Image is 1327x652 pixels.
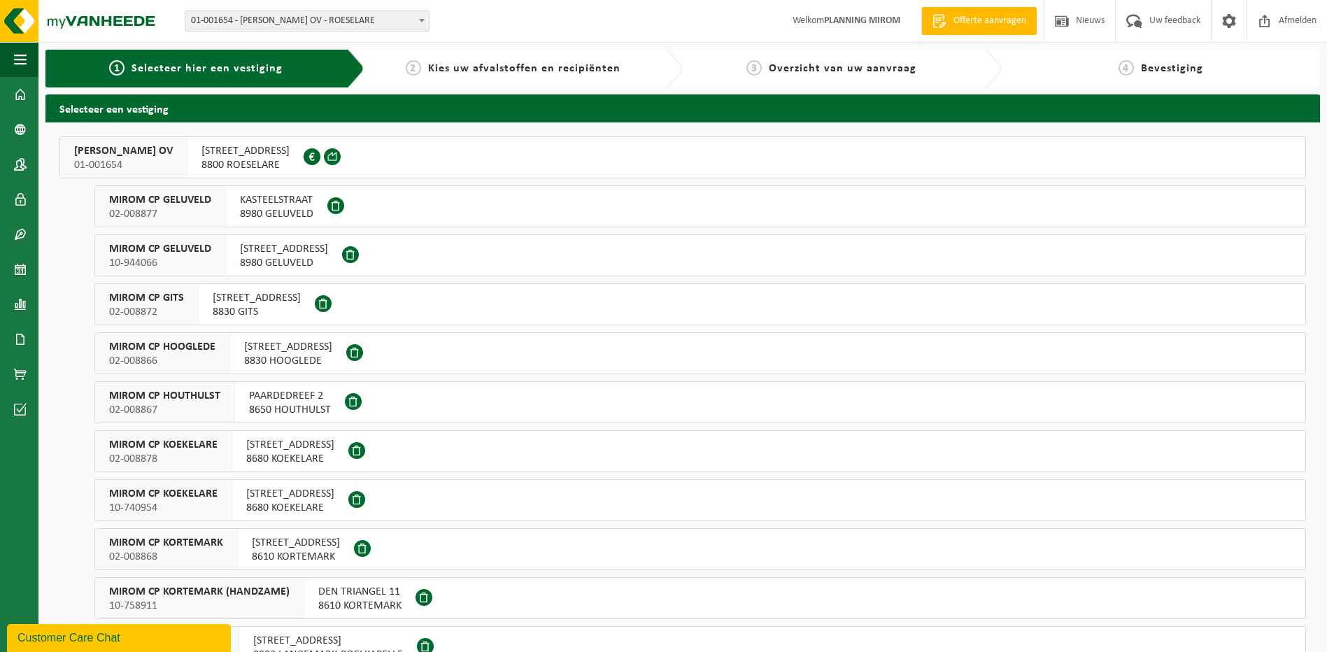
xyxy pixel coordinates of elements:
button: MIROM CP GELUVELD 02-008877 KASTEELSTRAAT8980 GELUVELD [94,185,1306,227]
span: [PERSON_NAME] OV [74,144,173,158]
span: 02-008868 [109,550,223,564]
span: 01-001654 - MIROM ROESELARE OV - ROESELARE [185,10,430,31]
span: 4 [1119,60,1134,76]
span: 2 [406,60,421,76]
span: Kies uw afvalstoffen en recipiënten [428,63,620,74]
span: 10-758911 [109,599,290,613]
span: MIROM CP HOUTHULST [109,389,220,403]
span: 02-008878 [109,452,218,466]
button: MIROM CP KORTEMARK 02-008868 [STREET_ADDRESS]8610 KORTEMARK [94,528,1306,570]
span: [STREET_ADDRESS] [240,242,328,256]
span: MIROM CP GITS [109,291,184,305]
button: MIROM CP GITS 02-008872 [STREET_ADDRESS]8830 GITS [94,283,1306,325]
span: 1 [109,60,125,76]
span: Overzicht van uw aanvraag [769,63,916,74]
a: Offerte aanvragen [921,7,1037,35]
span: Offerte aanvragen [950,14,1030,28]
span: 02-008877 [109,207,211,221]
span: 8610 KORTEMARK [318,599,402,613]
span: Selecteer hier een vestiging [132,63,283,74]
span: PAARDEDREEF 2 [249,389,331,403]
span: [STREET_ADDRESS] [213,291,301,305]
span: MIROM CP KORTEMARK (HANDZAME) [109,585,290,599]
button: MIROM CP HOOGLEDE 02-008866 [STREET_ADDRESS]8830 HOOGLEDE [94,332,1306,374]
span: 02-008866 [109,354,215,368]
span: MIROM CP KOEKELARE [109,438,218,452]
span: 8830 GITS [213,305,301,319]
span: KASTEELSTRAAT [240,193,313,207]
button: MIROM CP KORTEMARK (HANDZAME) 10-758911 DEN TRIANGEL 118610 KORTEMARK [94,577,1306,619]
span: MIROM CP GELUVELD [109,193,211,207]
span: 8980 GELUVELD [240,207,313,221]
button: MIROM CP GELUVELD 10-944066 [STREET_ADDRESS]8980 GELUVELD [94,234,1306,276]
span: [STREET_ADDRESS] [201,144,290,158]
button: [PERSON_NAME] OV 01-001654 [STREET_ADDRESS]8800 ROESELARE [59,136,1306,178]
span: 3 [746,60,762,76]
span: [STREET_ADDRESS] [252,536,340,550]
span: [STREET_ADDRESS] [244,340,332,354]
span: 01-001654 - MIROM ROESELARE OV - ROESELARE [185,11,429,31]
span: 8650 HOUTHULST [249,403,331,417]
span: MIROM CP HOOGLEDE [109,340,215,354]
span: 02-008872 [109,305,184,319]
span: 10-944066 [109,256,211,270]
iframe: chat widget [7,621,234,652]
button: MIROM CP HOUTHULST 02-008867 PAARDEDREEF 28650 HOUTHULST [94,381,1306,423]
span: MIROM CP GELUVELD [109,242,211,256]
button: MIROM CP KOEKELARE 02-008878 [STREET_ADDRESS]8680 KOEKELARE [94,430,1306,472]
span: 10-740954 [109,501,218,515]
span: MIROM CP KORTEMARK [109,536,223,550]
span: 01-001654 [74,158,173,172]
button: MIROM CP KOEKELARE 10-740954 [STREET_ADDRESS]8680 KOEKELARE [94,479,1306,521]
span: [STREET_ADDRESS] [246,438,334,452]
span: [STREET_ADDRESS] [253,634,403,648]
span: 8680 KOEKELARE [246,501,334,515]
span: 8980 GELUVELD [240,256,328,270]
span: 02-008867 [109,403,220,417]
span: 8830 HOOGLEDE [244,354,332,368]
span: MIROM CP KOEKELARE [109,487,218,501]
h2: Selecteer een vestiging [45,94,1320,122]
span: 8800 ROESELARE [201,158,290,172]
span: 8680 KOEKELARE [246,452,334,466]
span: 8610 KORTEMARK [252,550,340,564]
strong: PLANNING MIROM [824,15,900,26]
span: [STREET_ADDRESS] [246,487,334,501]
span: Bevestiging [1141,63,1203,74]
span: DEN TRIANGEL 11 [318,585,402,599]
